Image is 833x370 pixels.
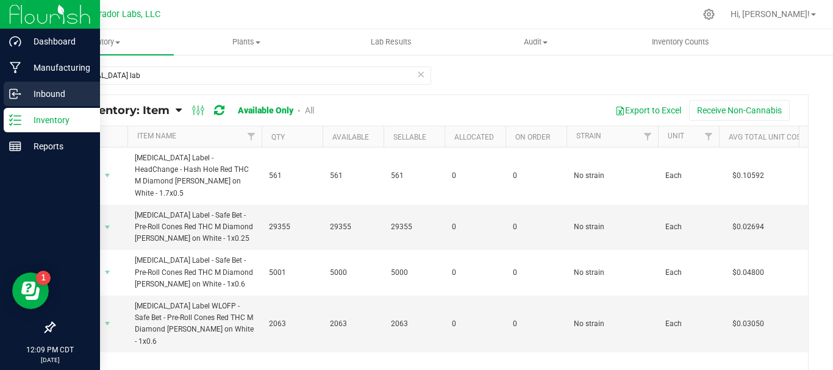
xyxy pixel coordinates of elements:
[135,301,254,347] span: [MEDICAL_DATA] Label WLOFP - Safe Bet - Pre-Roll Cones Red THC M Diamond [PERSON_NAME] on White -...
[574,170,651,182] span: No strain
[330,221,376,233] span: 29355
[393,133,426,141] a: Sellable
[54,66,431,85] input: Search Item Name, Retail Display Name, SKU, Part Number...
[174,37,318,48] span: Plants
[135,210,254,245] span: [MEDICAL_DATA] Label - Safe Bet - Pre-Roll Cones Red THC M Diamond [PERSON_NAME] on White - 1x0.25
[305,105,314,115] a: All
[318,29,463,55] a: Lab Results
[608,29,753,55] a: Inventory Counts
[726,315,770,333] span: $0.03050
[135,152,254,199] span: [MEDICAL_DATA] Label - HeadChange - Hash Hole Red THC M Diamond [PERSON_NAME] on White - 1.7x0.5
[21,113,95,127] p: Inventory
[726,264,770,282] span: $0.04800
[100,264,115,281] span: select
[513,170,559,182] span: 0
[63,104,170,117] span: All Inventory: Item
[330,318,376,330] span: 2063
[100,315,115,332] span: select
[701,9,717,20] div: Manage settings
[88,9,160,20] span: Curador Labs, LLC
[269,170,315,182] span: 561
[665,318,712,330] span: Each
[9,62,21,74] inline-svg: Manufacturing
[5,344,95,355] p: 12:09 PM CDT
[452,267,498,279] span: 0
[665,170,712,182] span: Each
[515,133,550,141] a: On Order
[665,267,712,279] span: Each
[391,170,437,182] span: 561
[9,88,21,100] inline-svg: Inbound
[635,37,726,48] span: Inventory Counts
[726,167,770,185] span: $0.10592
[454,133,494,141] a: Allocated
[21,34,95,49] p: Dashboard
[574,318,651,330] span: No strain
[354,37,428,48] span: Lab Results
[729,133,805,141] a: Avg Total Unit Cost
[391,221,437,233] span: 29355
[9,35,21,48] inline-svg: Dashboard
[241,126,262,147] a: Filter
[9,114,21,126] inline-svg: Inventory
[63,104,176,117] a: All Inventory: Item
[391,267,437,279] span: 5000
[574,267,651,279] span: No strain
[174,29,318,55] a: Plants
[464,37,607,48] span: Audit
[574,221,651,233] span: No strain
[29,37,174,48] span: Inventory
[416,66,425,82] span: Clear
[100,219,115,236] span: select
[668,132,684,140] a: Unit
[607,100,689,121] button: Export to Excel
[100,167,115,184] span: select
[463,29,608,55] a: Audit
[513,318,559,330] span: 0
[36,271,51,285] iframe: Resource center unread badge
[21,87,95,101] p: Inbound
[726,218,770,236] span: $0.02694
[238,105,293,115] a: Available Only
[29,29,174,55] a: Inventory
[269,318,315,330] span: 2063
[21,60,95,75] p: Manufacturing
[330,267,376,279] span: 5000
[332,133,369,141] a: Available
[513,221,559,233] span: 0
[665,221,712,233] span: Each
[452,170,498,182] span: 0
[699,126,719,147] a: Filter
[21,139,95,154] p: Reports
[9,140,21,152] inline-svg: Reports
[5,355,95,365] p: [DATE]
[12,272,49,309] iframe: Resource center
[452,318,498,330] span: 0
[330,170,376,182] span: 561
[271,133,285,141] a: Qty
[576,132,601,140] a: Strain
[269,221,315,233] span: 29355
[135,255,254,290] span: [MEDICAL_DATA] Label - Safe Bet - Pre-Roll Cones Red THC M Diamond [PERSON_NAME] on White - 1x0.6
[137,132,176,140] a: Item Name
[513,267,559,279] span: 0
[452,221,498,233] span: 0
[269,267,315,279] span: 5001
[638,126,658,147] a: Filter
[731,9,810,19] span: Hi, [PERSON_NAME]!
[391,318,437,330] span: 2063
[689,100,790,121] button: Receive Non-Cannabis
